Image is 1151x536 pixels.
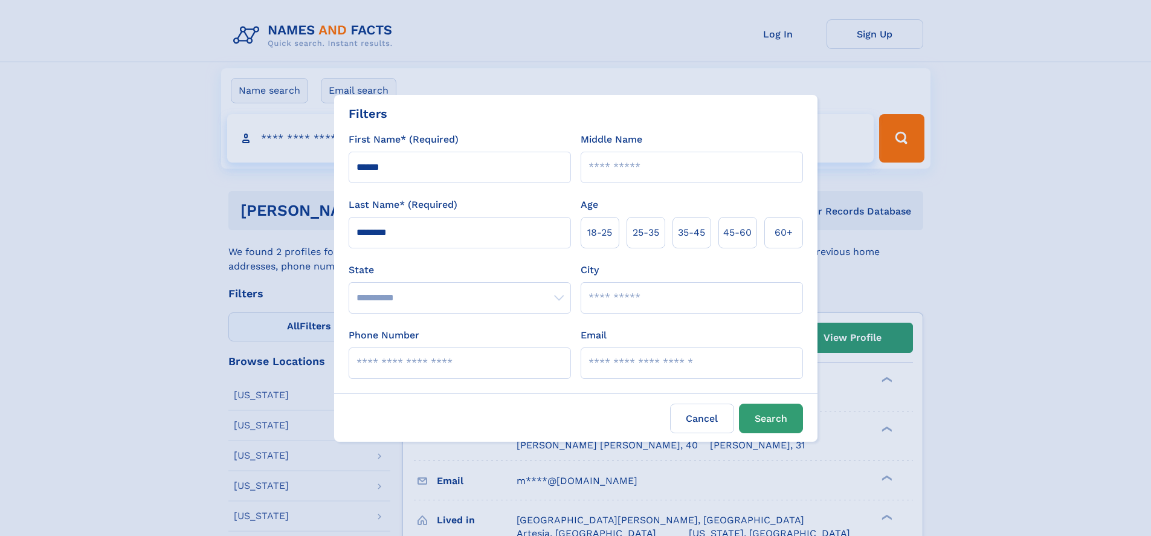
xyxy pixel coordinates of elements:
[349,105,387,123] div: Filters
[349,198,457,212] label: Last Name* (Required)
[581,328,607,343] label: Email
[587,225,612,240] span: 18‑25
[581,132,642,147] label: Middle Name
[349,263,571,277] label: State
[723,225,752,240] span: 45‑60
[670,404,734,433] label: Cancel
[775,225,793,240] span: 60+
[739,404,803,433] button: Search
[349,328,419,343] label: Phone Number
[349,132,459,147] label: First Name* (Required)
[581,198,598,212] label: Age
[581,263,599,277] label: City
[678,225,705,240] span: 35‑45
[633,225,659,240] span: 25‑35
